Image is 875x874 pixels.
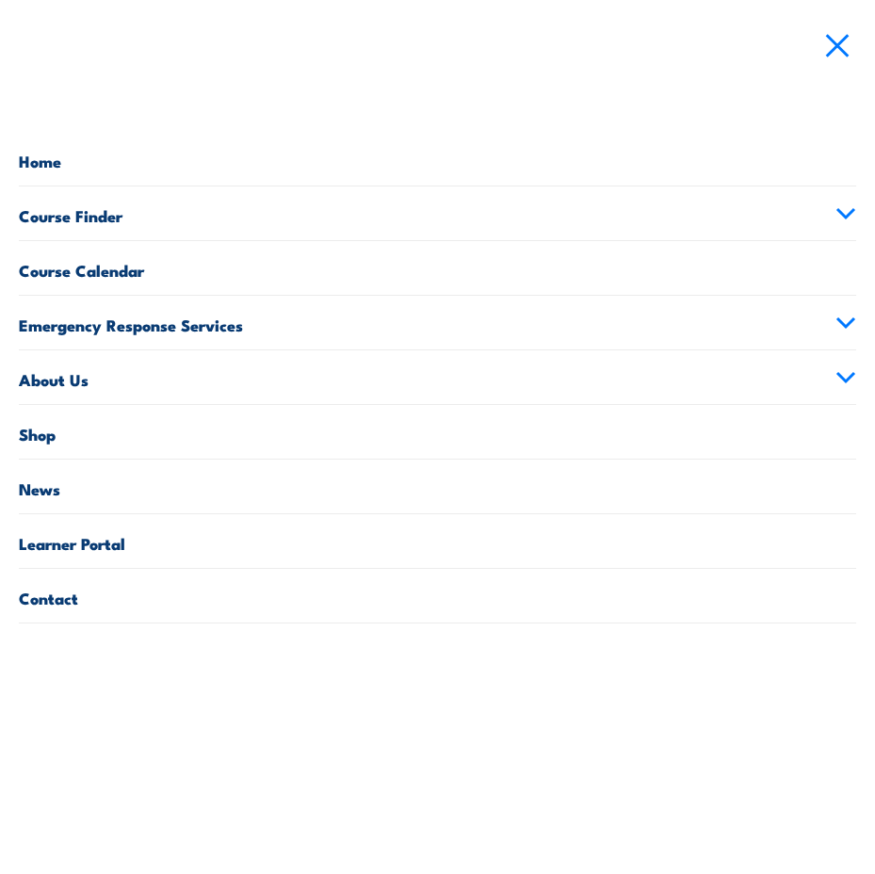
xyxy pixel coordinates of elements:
[19,132,856,186] a: Home
[19,514,856,568] a: Learner Portal
[19,241,856,295] a: Course Calendar
[19,350,856,404] a: About Us
[19,569,856,623] a: Contact
[19,405,856,459] a: Shop
[19,186,856,240] a: Course Finder
[19,460,856,513] a: News
[19,296,856,349] a: Emergency Response Services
